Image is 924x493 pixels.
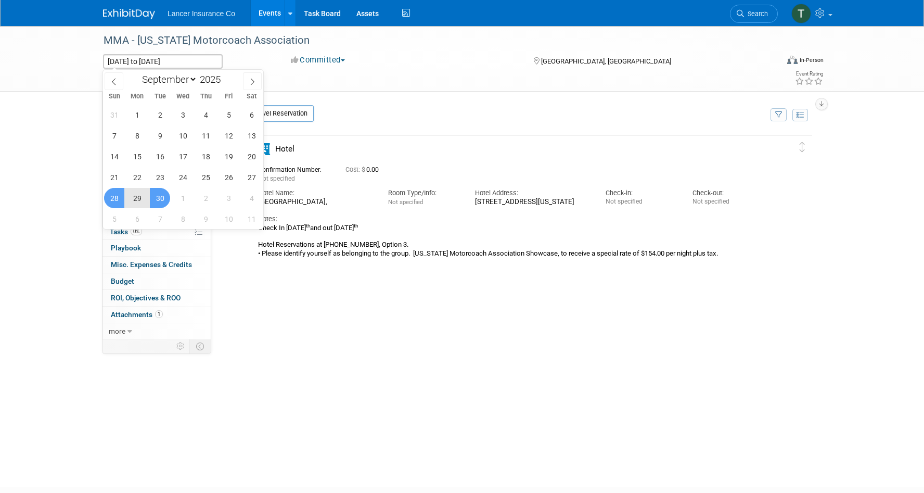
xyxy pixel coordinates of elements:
span: September 29, 2025 [127,188,147,208]
a: Booth [102,108,211,124]
a: Budget [102,273,211,289]
a: Search [730,5,778,23]
span: September 6, 2025 [241,105,262,125]
span: September 1, 2025 [127,105,147,125]
span: Cost: $ [345,166,366,173]
span: October 11, 2025 [241,209,262,229]
a: Travel Reservations1 [102,141,211,157]
a: Playbook [102,240,211,256]
span: September 27, 2025 [241,167,262,187]
span: September 8, 2025 [127,125,147,146]
td: Personalize Event Tab Strip [172,339,190,353]
span: September 22, 2025 [127,167,147,187]
span: Misc. Expenses & Credits [111,260,192,269]
span: October 8, 2025 [173,209,193,229]
span: Lancer Insurance Co [168,9,235,18]
span: September 23, 2025 [150,167,170,187]
sup: th [306,223,310,229]
div: MMA - [US_STATE] Motorcoach Association [100,31,762,50]
span: October 1, 2025 [173,188,193,208]
span: October 4, 2025 [241,188,262,208]
a: Add Travel Reservation [227,105,314,122]
span: more [109,327,125,335]
span: Mon [126,93,149,100]
span: September 14, 2025 [104,146,124,167]
i: Hotel [258,143,270,155]
span: Tue [149,93,172,100]
span: October 3, 2025 [219,188,239,208]
span: September 13, 2025 [241,125,262,146]
span: Wed [172,93,195,100]
span: September 12, 2025 [219,125,239,146]
span: September 20, 2025 [241,146,262,167]
div: Notes: [258,214,764,224]
span: Tasks [110,227,142,236]
i: Click and drag to move item [800,142,805,153]
span: Attachments [111,310,163,319]
span: September 17, 2025 [173,146,193,167]
span: September 26, 2025 [219,167,239,187]
div: [STREET_ADDRESS][US_STATE] [475,198,589,207]
a: Event Information [102,91,211,107]
a: Shipments [102,191,211,207]
a: Staff1 [102,124,211,141]
span: September 7, 2025 [104,125,124,146]
div: Event Rating [795,71,823,77]
span: September 4, 2025 [196,105,216,125]
div: Event Format [716,54,824,70]
select: Month [137,73,197,86]
div: Not specified [692,198,764,206]
div: Check In [DATE] and out [DATE] Hotel Reservations at [PHONE_NUMBER], Option 3. • Please identify ... [258,224,764,258]
span: Not specified [388,198,423,206]
td: Toggle Event Tabs [190,339,211,353]
span: Sat [240,93,263,100]
span: Not specified [258,175,295,182]
a: Asset Reservations [102,157,211,173]
span: September 18, 2025 [196,146,216,167]
a: ROI, Objectives & ROO [102,290,211,306]
span: October 5, 2025 [104,209,124,229]
div: In-Person [799,56,824,64]
span: October 10, 2025 [219,209,239,229]
a: more [102,323,211,339]
div: Hotel Address: [475,188,589,198]
span: October 7, 2025 [150,209,170,229]
span: Hotel [275,144,294,154]
div: Check-in: [606,188,677,198]
span: Search [744,10,768,18]
span: October 9, 2025 [196,209,216,229]
span: Thu [195,93,217,100]
img: Format-Inperson.png [787,56,798,64]
span: Sun [103,93,126,100]
span: September 11, 2025 [196,125,216,146]
a: Giveaways [102,174,211,190]
span: September 24, 2025 [173,167,193,187]
sup: th [354,223,358,229]
input: Event Start Date - End Date [103,54,223,69]
img: ExhibitDay [103,9,155,19]
img: Terrence Forrest [791,4,811,23]
input: Year [197,73,228,85]
span: September 28, 2025 [104,188,124,208]
span: September 16, 2025 [150,146,170,167]
span: [GEOGRAPHIC_DATA], [GEOGRAPHIC_DATA] [541,57,671,65]
span: October 2, 2025 [196,188,216,208]
div: Check-out: [692,188,764,198]
span: September 3, 2025 [173,105,193,125]
div: Confirmation Number: [258,163,330,174]
div: [GEOGRAPHIC_DATA], [258,198,373,207]
span: September 25, 2025 [196,167,216,187]
span: September 10, 2025 [173,125,193,146]
span: Budget [111,277,134,285]
span: September 15, 2025 [127,146,147,167]
span: September 5, 2025 [219,105,239,125]
span: October 6, 2025 [127,209,147,229]
a: Misc. Expenses & Credits [102,257,211,273]
div: Room Type/Info: [388,188,459,198]
span: August 31, 2025 [104,105,124,125]
span: ROI, Objectives & ROO [111,294,181,302]
span: September 9, 2025 [150,125,170,146]
span: 0% [131,227,142,235]
div: Not specified [606,198,677,206]
span: Playbook [111,244,141,252]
